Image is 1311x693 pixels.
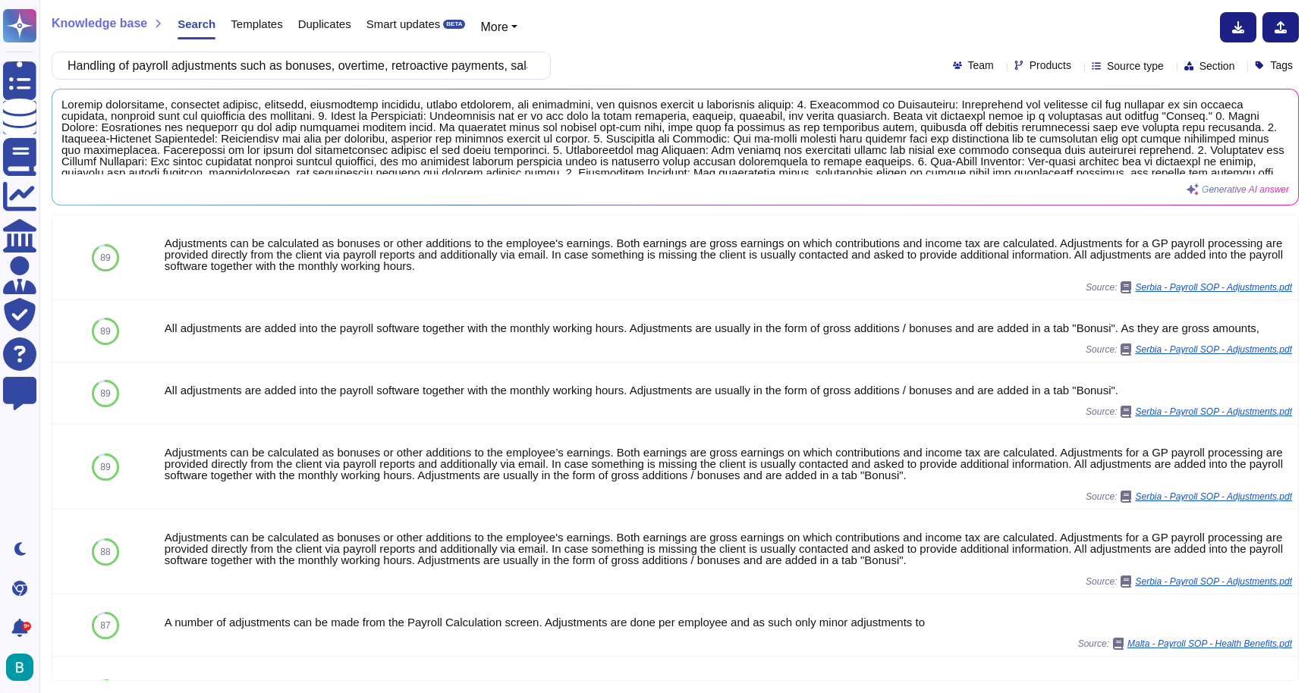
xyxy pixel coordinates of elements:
[1270,60,1293,71] span: Tags
[1135,492,1292,501] span: Serbia - Payroll SOP - Adjustments.pdf
[3,651,44,684] button: user
[60,52,535,79] input: Search a question or template...
[1086,575,1292,588] span: Source:
[1030,60,1071,71] span: Products
[1078,638,1292,650] span: Source:
[61,99,1289,174] span: Loremip dolorsitame, consectet adipisc, elitsedd, eiusmodtemp incididu, utlabo etdolorem, ali eni...
[52,17,147,30] span: Knowledge base
[1107,61,1164,71] span: Source type
[100,327,110,336] span: 89
[165,237,1292,271] div: Adjustments can be calculated as bonuses or other additions to the employee's earnings. Both earn...
[165,384,1292,396] div: All adjustments are added into the payroll software together with the monthly working hours. Adju...
[1086,343,1292,356] span: Source:
[22,622,31,631] div: 9+
[480,20,508,33] span: More
[1199,61,1235,71] span: Section
[100,253,110,262] span: 89
[231,18,282,30] span: Templates
[366,18,441,30] span: Smart updates
[100,621,110,630] span: 87
[480,18,517,36] button: More
[165,616,1292,628] div: A number of adjustments can be made from the Payroll Calculation screen. Adjustments are done per...
[298,18,351,30] span: Duplicates
[1135,407,1292,416] span: Serbia - Payroll SOP - Adjustments.pdf
[1086,281,1292,293] span: Source:
[1086,406,1292,418] span: Source:
[100,547,110,557] span: 88
[1127,639,1292,648] span: Malta - Payroll SOP - Health Benefits.pdf
[1135,577,1292,586] span: Serbia - Payroll SOP - Adjustments.pdf
[1135,345,1292,354] span: Serbia - Payroll SOP - Adjustments.pdf
[1202,185,1289,194] span: Generative AI answer
[6,654,33,681] img: user
[443,20,465,29] div: BETA
[178,18,215,30] span: Search
[968,60,994,71] span: Team
[1135,283,1292,292] span: Serbia - Payroll SOP - Adjustments.pdf
[165,322,1292,334] div: All adjustments are added into the payroll software together with the monthly working hours. Adju...
[1086,491,1292,503] span: Source:
[165,532,1292,566] div: Adjustments can be calculated as bonuses or other additions to the employee's earnings. Both earn...
[100,389,110,398] span: 89
[100,463,110,472] span: 89
[165,447,1292,481] div: Adjustments can be calculated as bonuses or other additions to the employee’s earnings. Both earn...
